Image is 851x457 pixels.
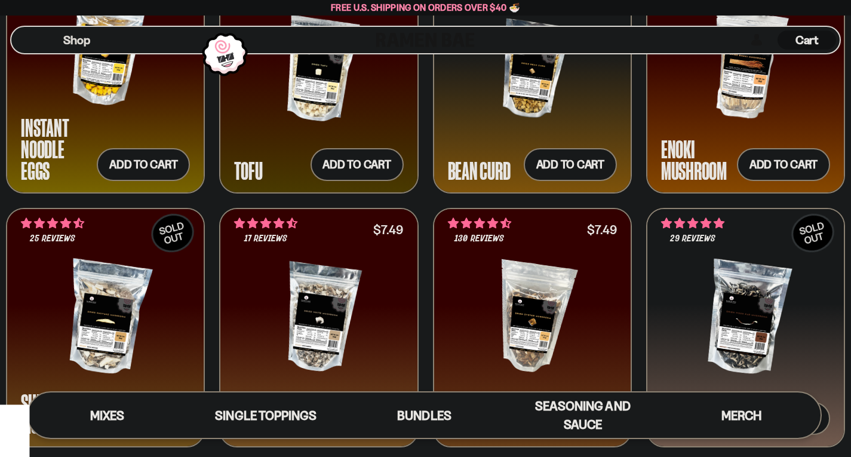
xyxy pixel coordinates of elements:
[186,392,345,438] a: Single Toppings
[778,27,836,53] div: Cart
[646,208,845,447] a: SOLDOUT 4.86 stars 29 reviews Wood Ear Mushroom Sold out
[97,148,190,181] button: Add to cart
[29,35,45,45] button: Mobile Menu Trigger
[524,148,617,181] button: Add to cart
[63,32,90,48] span: Shop
[661,138,731,181] div: Enoki Mushroom
[662,392,821,438] a: Merch
[433,208,632,447] a: 4.68 stars 130 reviews $7.49 Oyster Mushroom Add to cart
[21,216,84,231] span: 4.52 stars
[147,209,198,257] div: SOLD OUT
[234,216,297,231] span: 4.59 stars
[795,33,819,47] span: Cart
[6,208,205,447] a: SOLDOUT 4.52 stars 25 reviews Shiitake Mushroom Sold out
[21,116,91,181] div: Instant Noodle Eggs
[311,148,404,181] button: Add to cart
[670,234,715,244] span: 29 reviews
[535,398,630,432] span: Seasoning and Sauce
[21,392,91,435] div: Shiitake Mushroom
[503,392,662,438] a: Seasoning and Sauce
[215,408,316,423] span: Single Toppings
[90,408,124,423] span: Mixes
[587,224,617,235] div: $7.49
[30,234,75,244] span: 25 reviews
[331,2,520,13] span: Free U.S. Shipping on Orders over $40 🍜
[448,160,511,181] div: Bean Curd
[219,208,418,447] a: 4.59 stars 17 reviews $7.49 White Mushroom Add to cart
[28,392,186,438] a: Mixes
[454,234,503,244] span: 130 reviews
[661,216,724,231] span: 4.86 stars
[373,224,403,235] div: $7.49
[721,408,761,423] span: Merch
[397,408,451,423] span: Bundles
[448,216,511,231] span: 4.68 stars
[787,209,838,257] div: SOLD OUT
[345,392,503,438] a: Bundles
[244,234,287,244] span: 17 reviews
[234,160,262,181] div: Tofu
[63,30,90,50] a: Shop
[737,148,830,181] button: Add to cart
